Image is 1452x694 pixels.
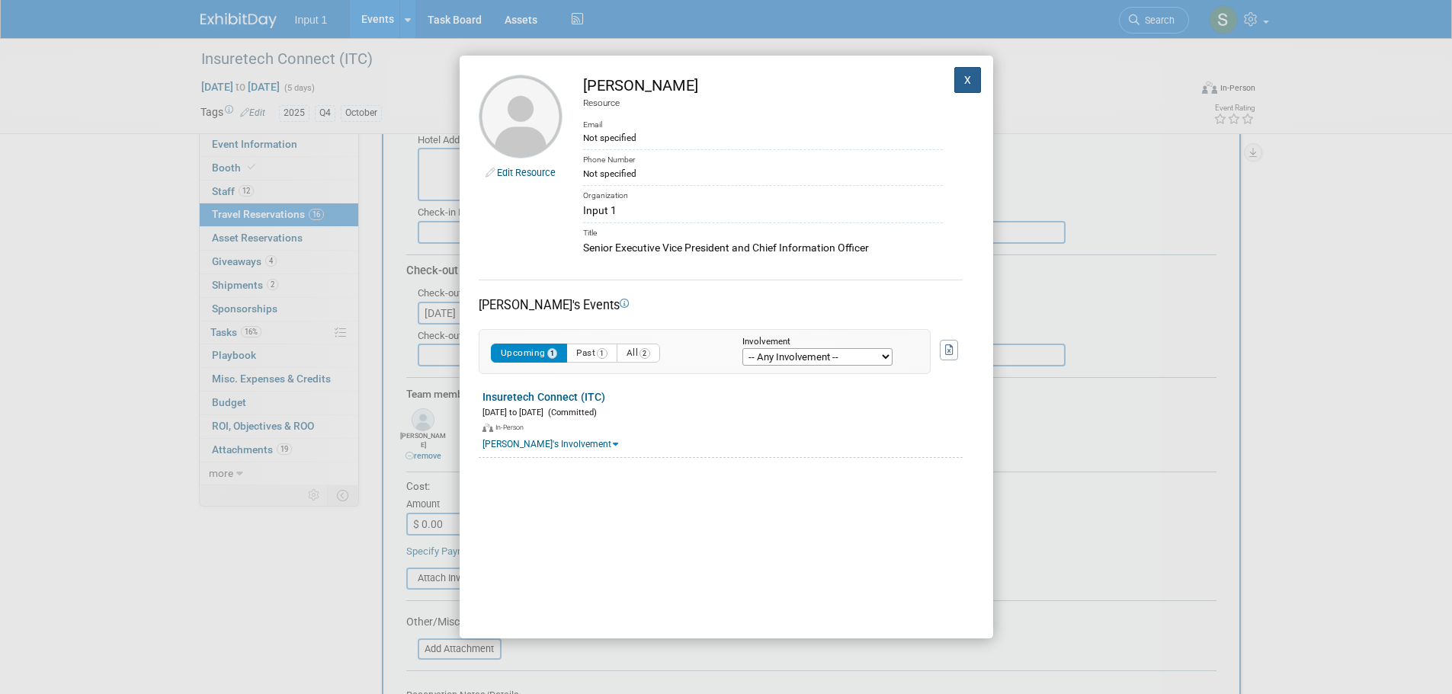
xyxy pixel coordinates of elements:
[583,203,943,219] div: Input 1
[497,167,556,178] a: Edit Resource
[954,67,982,93] button: X
[491,344,568,363] button: Upcoming1
[583,131,943,145] div: Not specified
[482,391,605,403] a: Insuretech Connect (ITC)
[482,405,963,419] div: [DATE] to [DATE]
[543,408,597,417] span: (Committed)
[583,240,943,256] div: Senior Executive Vice President and Chief Information Officer
[583,97,943,110] div: Resource
[583,222,943,240] div: Title
[617,344,660,363] button: All2
[482,424,493,433] img: In-Person Event
[639,348,650,359] span: 2
[742,337,907,347] div: Involvement
[583,185,943,203] div: Organization
[583,109,943,131] div: Email
[597,348,607,359] span: 1
[479,75,563,158] img: Jeff Greenbaum
[566,344,617,363] button: Past1
[495,424,528,431] span: In-Person
[482,439,618,449] a: [PERSON_NAME]'s Involvement
[583,167,943,181] div: Not specified
[479,296,963,314] div: [PERSON_NAME]'s Events
[583,75,943,97] div: [PERSON_NAME]
[547,348,558,359] span: 1
[583,149,943,167] div: Phone Number
[8,6,788,22] body: Rich Text Area. Press ALT-0 for help.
